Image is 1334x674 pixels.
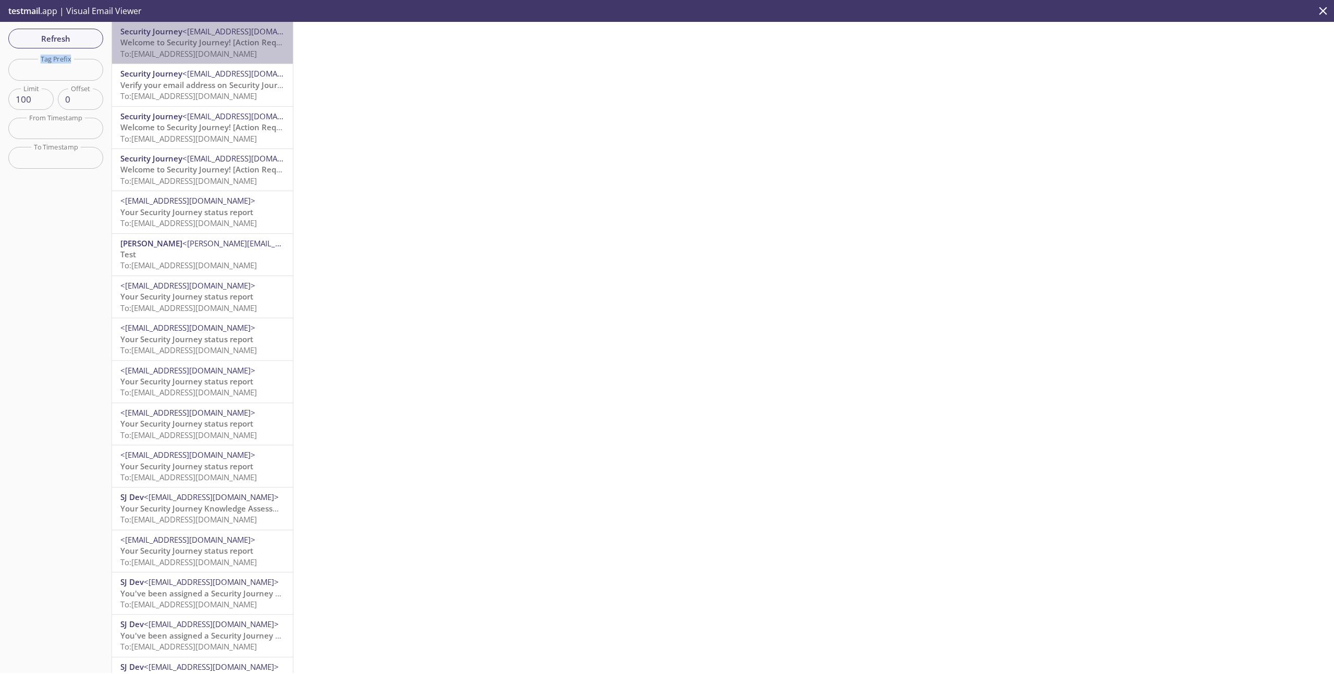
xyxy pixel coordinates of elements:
[120,195,255,206] span: <[EMAIL_ADDRESS][DOMAIN_NAME]>
[120,322,255,333] span: <[EMAIL_ADDRESS][DOMAIN_NAME]>
[112,530,293,572] div: <[EMAIL_ADDRESS][DOMAIN_NAME]>Your Security Journey status reportTo:[EMAIL_ADDRESS][DOMAIN_NAME]
[112,276,293,318] div: <[EMAIL_ADDRESS][DOMAIN_NAME]>Your Security Journey status reportTo:[EMAIL_ADDRESS][DOMAIN_NAME]
[120,280,255,291] span: <[EMAIL_ADDRESS][DOMAIN_NAME]>
[120,588,364,598] span: You've been assigned a Security Journey Knowledge Assessment
[182,238,377,248] span: <[PERSON_NAME][EMAIL_ADDRESS][DOMAIN_NAME]>
[120,630,364,641] span: You've been assigned a Security Journey Knowledge Assessment
[120,577,144,587] span: SJ Dev
[120,661,144,672] span: SJ Dev
[112,445,293,487] div: <[EMAIL_ADDRESS][DOMAIN_NAME]>Your Security Journey status reportTo:[EMAIL_ADDRESS][DOMAIN_NAME]
[182,68,317,79] span: <[EMAIL_ADDRESS][DOMAIN_NAME]>
[120,430,257,440] span: To: [EMAIL_ADDRESS][DOMAIN_NAME]
[112,191,293,233] div: <[EMAIL_ADDRESS][DOMAIN_NAME]>Your Security Journey status reportTo:[EMAIL_ADDRESS][DOMAIN_NAME]
[120,122,299,132] span: Welcome to Security Journey! [Action Required]
[120,133,257,144] span: To: [EMAIL_ADDRESS][DOMAIN_NAME]
[144,661,279,672] span: <[EMAIL_ADDRESS][DOMAIN_NAME]>
[112,22,293,64] div: Security Journey<[EMAIL_ADDRESS][DOMAIN_NAME]>Welcome to Security Journey! [Action Required]To:[E...
[120,164,299,174] span: Welcome to Security Journey! [Action Required]
[120,176,257,186] span: To: [EMAIL_ADDRESS][DOMAIN_NAME]
[120,557,257,567] span: To: [EMAIL_ADDRESS][DOMAIN_NAME]
[112,107,293,148] div: Security Journey<[EMAIL_ADDRESS][DOMAIN_NAME]>Welcome to Security Journey! [Action Required]To:[E...
[182,26,317,36] span: <[EMAIL_ADDRESS][DOMAIN_NAME]>
[120,111,182,121] span: Security Journey
[120,387,257,397] span: To: [EMAIL_ADDRESS][DOMAIN_NAME]
[120,514,257,525] span: To: [EMAIL_ADDRESS][DOMAIN_NAME]
[120,418,253,429] span: Your Security Journey status report
[112,234,293,276] div: [PERSON_NAME]<[PERSON_NAME][EMAIL_ADDRESS][DOMAIN_NAME]>TestTo:[EMAIL_ADDRESS][DOMAIN_NAME]
[120,238,182,248] span: [PERSON_NAME]
[112,318,293,360] div: <[EMAIL_ADDRESS][DOMAIN_NAME]>Your Security Journey status reportTo:[EMAIL_ADDRESS][DOMAIN_NAME]
[120,303,257,313] span: To: [EMAIL_ADDRESS][DOMAIN_NAME]
[120,407,255,418] span: <[EMAIL_ADDRESS][DOMAIN_NAME]>
[182,111,317,121] span: <[EMAIL_ADDRESS][DOMAIN_NAME]>
[120,641,257,652] span: To: [EMAIL_ADDRESS][DOMAIN_NAME]
[144,619,279,629] span: <[EMAIL_ADDRESS][DOMAIN_NAME]>
[120,207,253,217] span: Your Security Journey status report
[112,488,293,529] div: SJ Dev<[EMAIL_ADDRESS][DOMAIN_NAME]>Your Security Journey Knowledge Assessment is WaitingTo:[EMAI...
[120,345,257,355] span: To: [EMAIL_ADDRESS][DOMAIN_NAME]
[120,218,257,228] span: To: [EMAIL_ADDRESS][DOMAIN_NAME]
[120,249,136,259] span: Test
[120,472,257,482] span: To: [EMAIL_ADDRESS][DOMAIN_NAME]
[120,365,255,376] span: <[EMAIL_ADDRESS][DOMAIN_NAME]>
[8,5,40,17] span: testmail
[112,615,293,656] div: SJ Dev<[EMAIL_ADDRESS][DOMAIN_NAME]>You've been assigned a Security Journey Knowledge AssessmentT...
[144,577,279,587] span: <[EMAIL_ADDRESS][DOMAIN_NAME]>
[120,153,182,164] span: Security Journey
[120,619,144,629] span: SJ Dev
[120,492,144,502] span: SJ Dev
[120,48,257,59] span: To: [EMAIL_ADDRESS][DOMAIN_NAME]
[120,534,255,545] span: <[EMAIL_ADDRESS][DOMAIN_NAME]>
[120,334,253,344] span: Your Security Journey status report
[120,545,253,556] span: Your Security Journey status report
[120,599,257,609] span: To: [EMAIL_ADDRESS][DOMAIN_NAME]
[120,503,331,514] span: Your Security Journey Knowledge Assessment is Waiting
[112,572,293,614] div: SJ Dev<[EMAIL_ADDRESS][DOMAIN_NAME]>You've been assigned a Security Journey Knowledge AssessmentT...
[112,361,293,403] div: <[EMAIL_ADDRESS][DOMAIN_NAME]>Your Security Journey status reportTo:[EMAIL_ADDRESS][DOMAIN_NAME]
[8,29,103,48] button: Refresh
[144,492,279,502] span: <[EMAIL_ADDRESS][DOMAIN_NAME]>
[112,64,293,106] div: Security Journey<[EMAIL_ADDRESS][DOMAIN_NAME]>Verify your email address on Security JourneyTo:[EM...
[17,32,95,45] span: Refresh
[120,80,291,90] span: Verify your email address on Security Journey
[120,376,253,386] span: Your Security Journey status report
[120,461,253,471] span: Your Security Journey status report
[112,149,293,191] div: Security Journey<[EMAIL_ADDRESS][DOMAIN_NAME]>Welcome to Security Journey! [Action Required]To:[E...
[120,37,299,47] span: Welcome to Security Journey! [Action Required]
[120,260,257,270] span: To: [EMAIL_ADDRESS][DOMAIN_NAME]
[120,68,182,79] span: Security Journey
[182,153,317,164] span: <[EMAIL_ADDRESS][DOMAIN_NAME]>
[120,450,255,460] span: <[EMAIL_ADDRESS][DOMAIN_NAME]>
[120,291,253,302] span: Your Security Journey status report
[120,91,257,101] span: To: [EMAIL_ADDRESS][DOMAIN_NAME]
[112,403,293,445] div: <[EMAIL_ADDRESS][DOMAIN_NAME]>Your Security Journey status reportTo:[EMAIL_ADDRESS][DOMAIN_NAME]
[120,26,182,36] span: Security Journey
